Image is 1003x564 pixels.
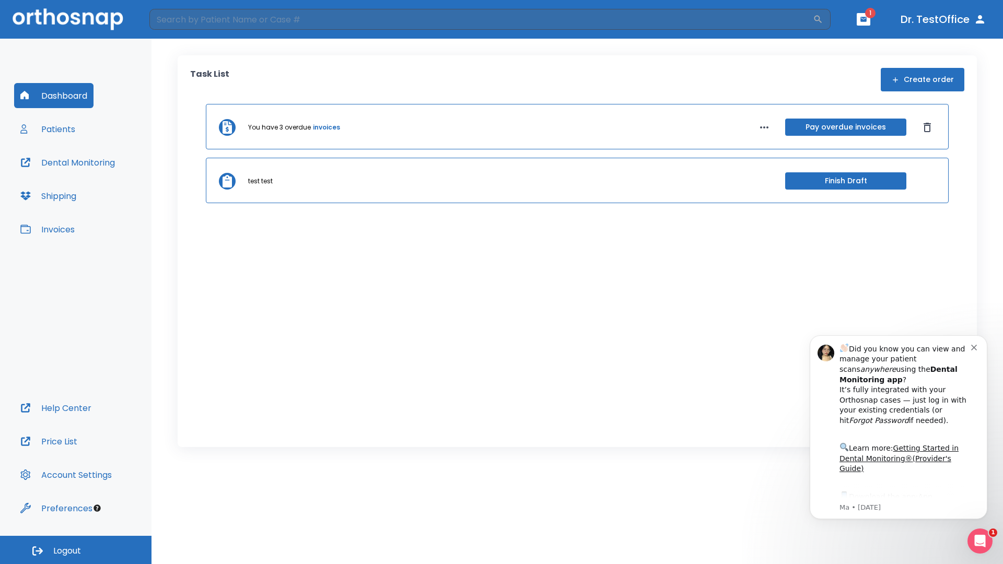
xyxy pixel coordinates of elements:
[865,8,876,18] span: 1
[14,150,121,175] button: Dental Monitoring
[14,429,84,454] button: Price List
[14,395,98,420] button: Help Center
[92,503,102,513] div: Tooltip anchor
[794,320,1003,536] iframe: Intercom notifications message
[14,496,99,521] button: Preferences
[14,116,81,142] button: Patients
[785,119,906,136] button: Pay overdue invoices
[14,83,94,108] button: Dashboard
[45,170,177,224] div: Download the app: | ​ Let us know if you need help getting started!
[919,119,936,136] button: Dismiss
[989,528,997,537] span: 1
[313,123,340,132] a: invoices
[785,172,906,190] button: Finish Draft
[149,9,813,30] input: Search by Patient Name or Case #
[896,10,990,29] button: Dr. TestOffice
[14,217,81,242] button: Invoices
[45,173,138,192] a: App Store
[14,462,118,487] button: Account Settings
[190,68,229,91] p: Task List
[881,68,964,91] button: Create order
[248,177,273,186] p: test test
[53,545,81,557] span: Logout
[45,183,177,193] p: Message from Ma, sent 2w ago
[248,123,311,132] p: You have 3 overdue
[177,22,185,31] button: Dismiss notification
[967,528,993,554] iframe: Intercom live chat
[13,8,123,30] img: Orthosnap
[14,183,83,208] button: Shipping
